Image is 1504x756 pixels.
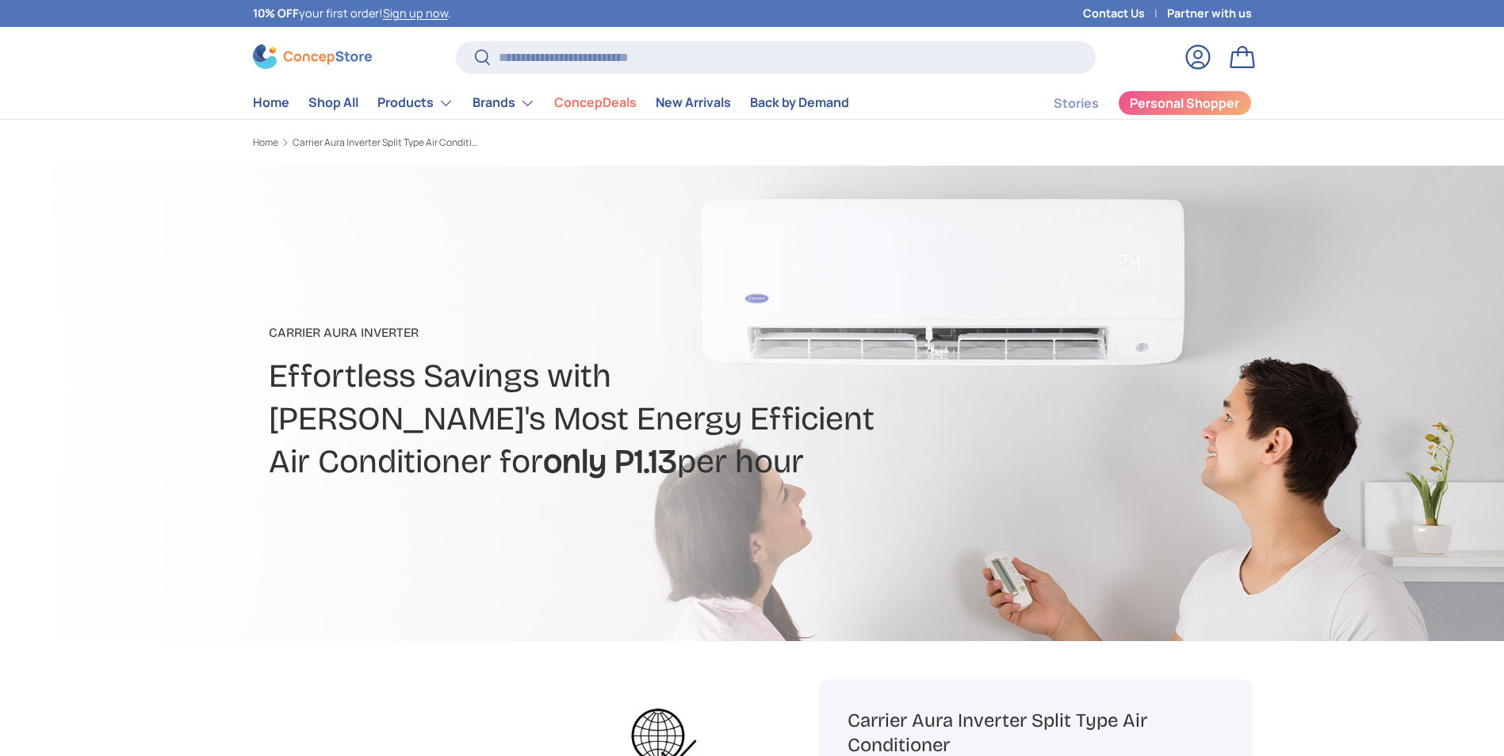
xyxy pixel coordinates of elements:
[1083,5,1167,22] a: Contact Us
[253,136,783,150] nav: Breadcrumbs
[253,5,451,22] p: your first order! .
[308,87,358,118] a: Shop All
[473,87,535,119] a: Brands
[253,6,299,21] strong: 10% OFF
[1130,97,1239,109] span: Personal Shopper
[750,87,849,118] a: Back by Demand
[1167,5,1252,22] a: Partner with us
[269,323,878,342] p: CARRIER AURA INVERTER
[383,6,448,21] a: Sign up now
[253,87,289,118] a: Home
[269,355,878,483] h2: Effortless Savings with [PERSON_NAME]'s Most Energy Efficient Air Conditioner for per hour
[1054,88,1099,119] a: Stories
[1118,90,1252,116] a: Personal Shopper
[377,87,453,119] a: Products
[543,441,677,481] strong: only P1.13
[368,87,463,119] summary: Products
[554,87,637,118] a: ConcepDeals
[463,87,545,119] summary: Brands
[1016,87,1252,119] nav: Secondary
[253,138,278,147] a: Home
[293,138,483,147] a: Carrier Aura Inverter Split Type Air Conditioner
[253,44,372,69] img: ConcepStore
[253,87,849,119] nav: Primary
[656,87,731,118] a: New Arrivals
